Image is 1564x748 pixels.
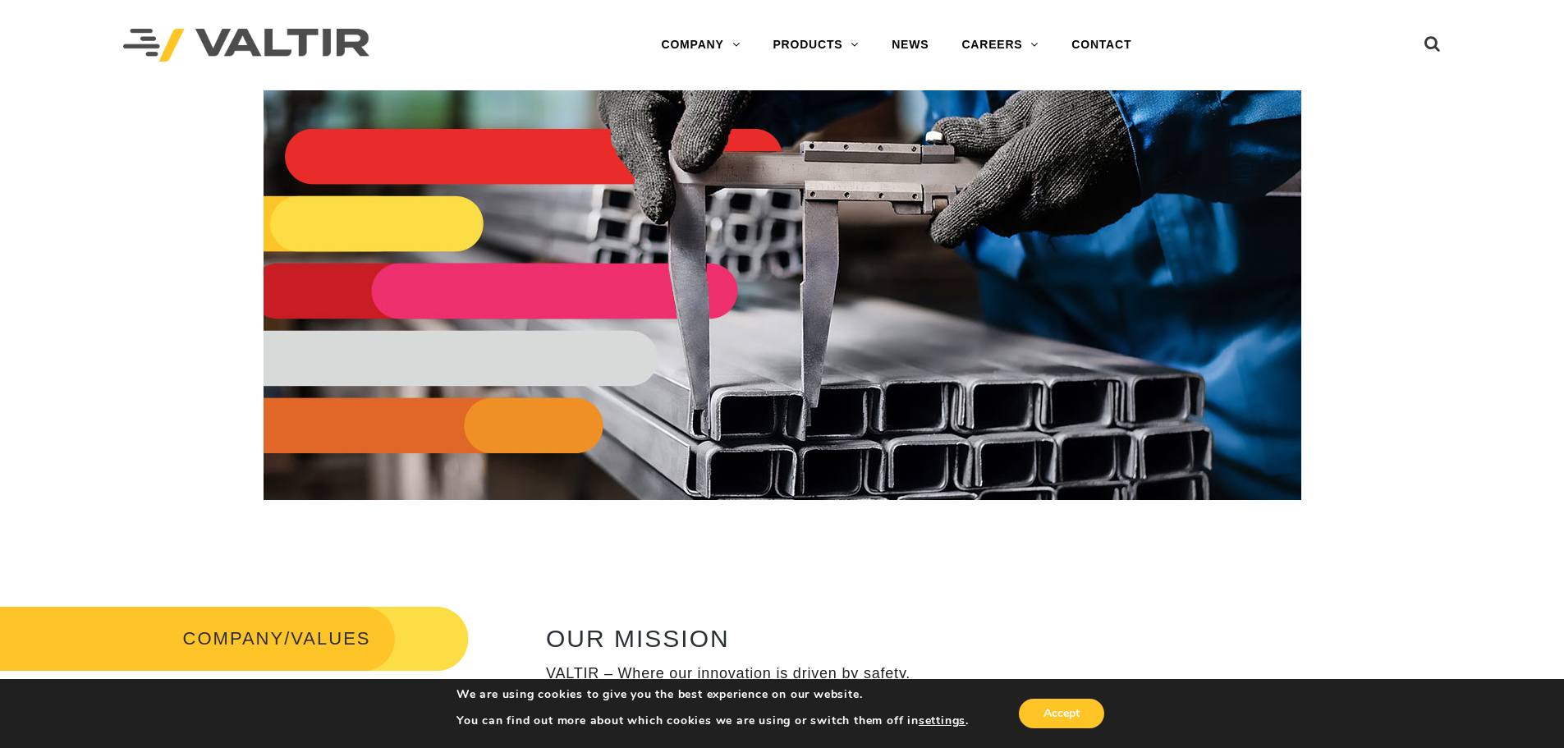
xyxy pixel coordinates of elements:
p: VALTIR – Where our innovation is driven by safety. [546,664,1520,683]
a: PRODUCTS [756,29,875,62]
h2: OUR MISSION [546,625,1520,652]
img: Valtir [123,29,369,62]
img: Header_VALUES [264,90,1301,500]
button: Accept [1019,699,1104,728]
p: You can find out more about which cookies we are using or switch them off in . [456,714,969,728]
a: CAREERS [945,29,1055,62]
a: COMPANY [644,29,756,62]
button: settings [919,714,965,728]
a: NEWS [875,29,945,62]
p: We are using cookies to give you the best experience on our website. [456,687,969,702]
a: CONTACT [1055,29,1148,62]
